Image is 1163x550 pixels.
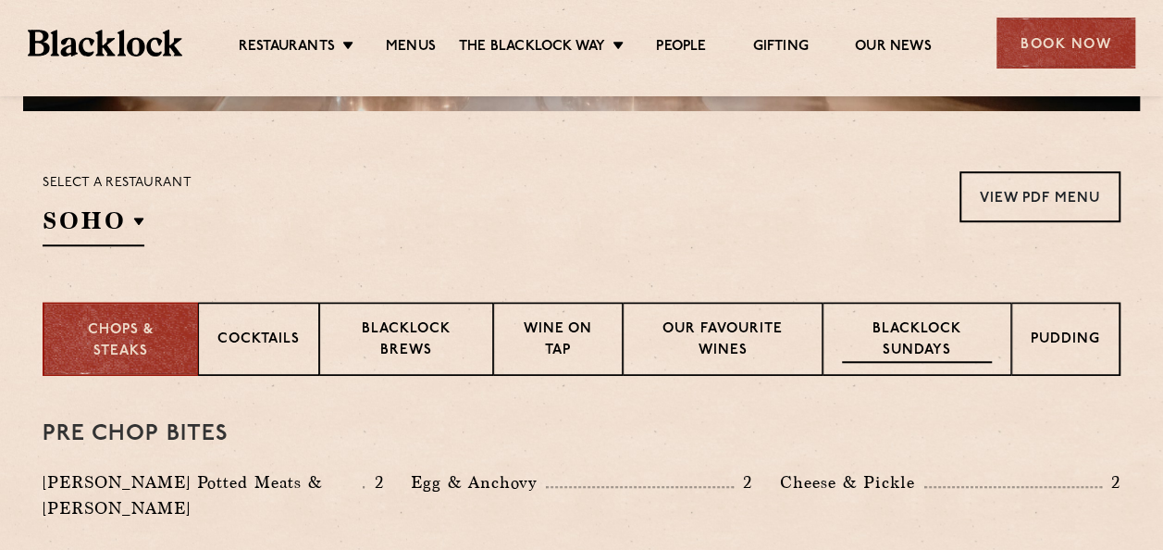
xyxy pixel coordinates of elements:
p: 2 [734,470,752,494]
a: People [656,38,706,58]
img: BL_Textured_Logo-footer-cropped.svg [28,30,182,56]
p: Chops & Steaks [63,320,179,362]
p: Cocktails [217,330,300,353]
h2: SOHO [43,205,144,246]
a: Our News [855,38,932,58]
p: Cheese & Pickle [780,469,924,495]
p: 2 [1102,470,1120,494]
a: Menus [386,38,436,58]
a: View PDF Menu [959,171,1120,222]
a: Gifting [752,38,808,58]
h3: Pre Chop Bites [43,422,1120,446]
p: Pudding [1031,330,1100,353]
a: Restaurants [239,38,335,58]
p: [PERSON_NAME] Potted Meats & [PERSON_NAME] [43,469,363,521]
p: Wine on Tap [513,319,603,363]
div: Book Now [996,18,1135,69]
p: 2 [365,470,383,494]
p: Blacklock Sundays [842,319,992,363]
p: Blacklock Brews [339,319,474,363]
a: The Blacklock Way [459,38,605,58]
p: Egg & Anchovy [411,469,546,495]
p: Select a restaurant [43,171,192,195]
p: Our favourite wines [642,319,802,363]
